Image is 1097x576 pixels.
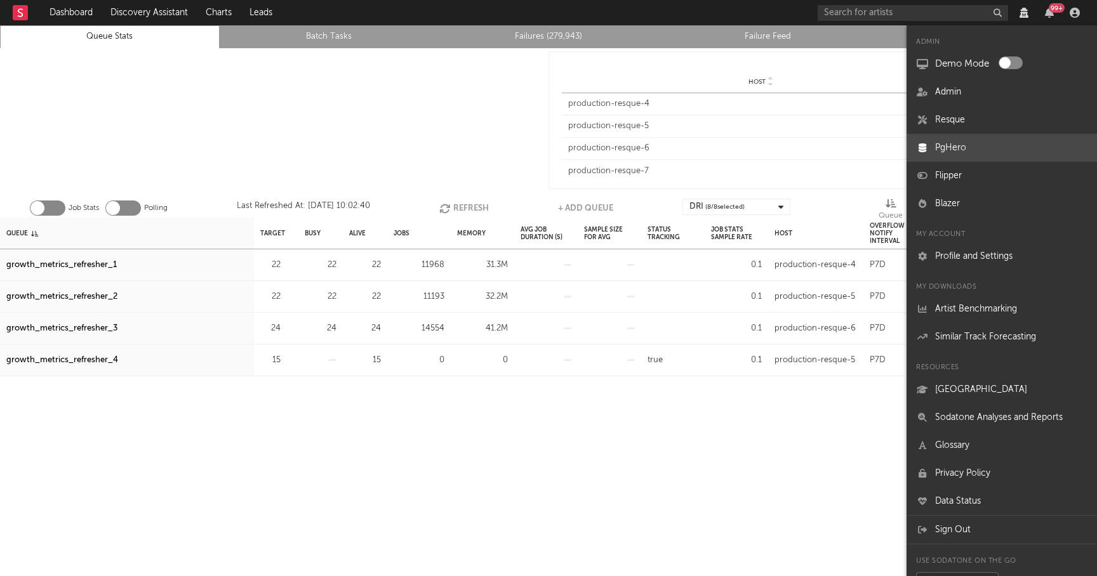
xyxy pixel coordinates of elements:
div: 0.1 [711,353,762,368]
div: Queue [6,219,38,247]
a: Glossary [907,431,1097,459]
a: growth_metrics_refresher_2 [6,289,117,304]
div: 11968 [394,258,444,273]
div: production-resque-4 [775,258,856,273]
div: 22 [305,258,336,273]
div: 0.1 [711,289,762,304]
a: Similar Track Forecasting [907,323,1097,351]
a: Admin [907,78,1097,106]
a: Flipper [907,162,1097,190]
div: Memory [457,219,486,247]
div: Busy [305,219,321,247]
div: production-resque-4 [568,98,954,110]
div: 14554 [394,321,444,336]
label: Job Stats [69,200,99,216]
div: Resources [907,360,1097,376]
input: Search for artists [818,5,1008,21]
div: 31.3M [457,258,508,273]
div: 0.1 [711,258,762,273]
a: Artist Benchmarking [907,295,1097,323]
div: DRI [689,199,745,214]
a: Privacy Policy [907,459,1097,487]
div: production-resque-5 [568,120,954,133]
div: P7D [870,353,886,368]
button: Refresh [439,199,489,218]
span: Host [748,78,766,86]
a: [GEOGRAPHIC_DATA] [907,376,1097,403]
div: P7D [870,258,886,273]
a: growth_metrics_refresher_3 [6,321,117,336]
a: Blazer [907,190,1097,218]
a: growth_metrics_refresher_1 [6,258,117,273]
div: Use Sodatone on the go [907,554,1097,569]
div: 24 [349,321,381,336]
div: Sample Size For Avg [584,219,635,247]
div: 15 [260,353,281,368]
div: Last Refreshed At: [DATE] 10:02:40 [237,199,370,218]
div: My Account [907,227,1097,242]
a: Queue Stats [7,29,213,44]
div: 22 [260,289,281,304]
div: 15 [349,353,381,368]
a: Sodatone Analyses and Reports [907,403,1097,431]
div: Jobs [394,219,409,247]
div: 41.2M [457,321,508,336]
div: production-resque-6 [775,321,856,336]
div: 11193 [394,289,444,304]
div: true [648,353,663,368]
div: production-resque-6 [568,142,954,155]
div: 22 [305,289,336,304]
a: Batch Tasks [227,29,432,44]
div: Queue [879,199,903,223]
div: production-resque-5 [775,289,855,304]
div: Status Tracking [648,219,698,247]
div: 22 [260,258,281,273]
div: production-resque-5 [775,353,855,368]
div: Job Stats Sample Rate [711,219,762,247]
div: 0 [394,353,444,368]
div: Queue [879,208,903,223]
a: Profile and Settings [907,242,1097,270]
div: 0 [457,353,508,368]
button: + Add Queue [558,199,613,218]
a: Data Status [907,487,1097,515]
span: ( 8 / 8 selected) [705,199,745,214]
div: production-resque-7 [568,165,954,178]
a: Failures (279,943) [446,29,651,44]
a: PgHero [907,134,1097,162]
div: 22 [349,258,381,273]
label: Demo Mode [935,56,989,72]
div: P7D [870,289,886,304]
button: 99+ [1045,8,1054,18]
div: 24 [305,321,336,336]
div: P7D [870,321,886,336]
div: Overflow Notify Interval [870,219,921,247]
div: My Downloads [907,280,1097,295]
a: Resque [907,106,1097,134]
label: Polling [144,200,168,216]
div: 22 [349,289,381,304]
a: growth_metrics_refresher_4 [6,353,118,368]
div: 24 [260,321,281,336]
a: Failure Feed [665,29,871,44]
div: Avg Job Duration (s) [521,219,571,247]
div: Admin [907,35,1097,50]
div: 0.1 [711,321,762,336]
div: 99 + [1049,3,1065,13]
a: Sign Out [907,516,1097,544]
div: Target [260,219,285,247]
div: 32.2M [457,289,508,304]
div: Host [775,219,792,247]
a: Recent Changes [884,29,1090,44]
div: Alive [349,219,366,247]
